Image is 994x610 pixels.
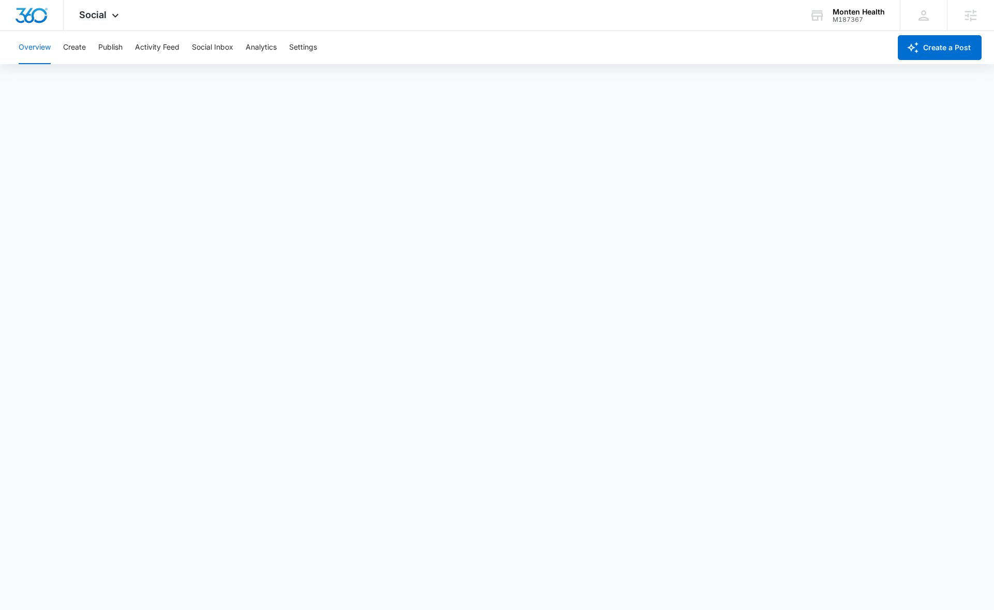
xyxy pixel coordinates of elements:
[19,31,51,64] button: Overview
[79,9,107,20] span: Social
[289,31,317,64] button: Settings
[135,31,179,64] button: Activity Feed
[98,31,123,64] button: Publish
[63,31,86,64] button: Create
[833,8,885,16] div: account name
[246,31,277,64] button: Analytics
[192,31,233,64] button: Social Inbox
[833,16,885,23] div: account id
[898,35,982,60] button: Create a Post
